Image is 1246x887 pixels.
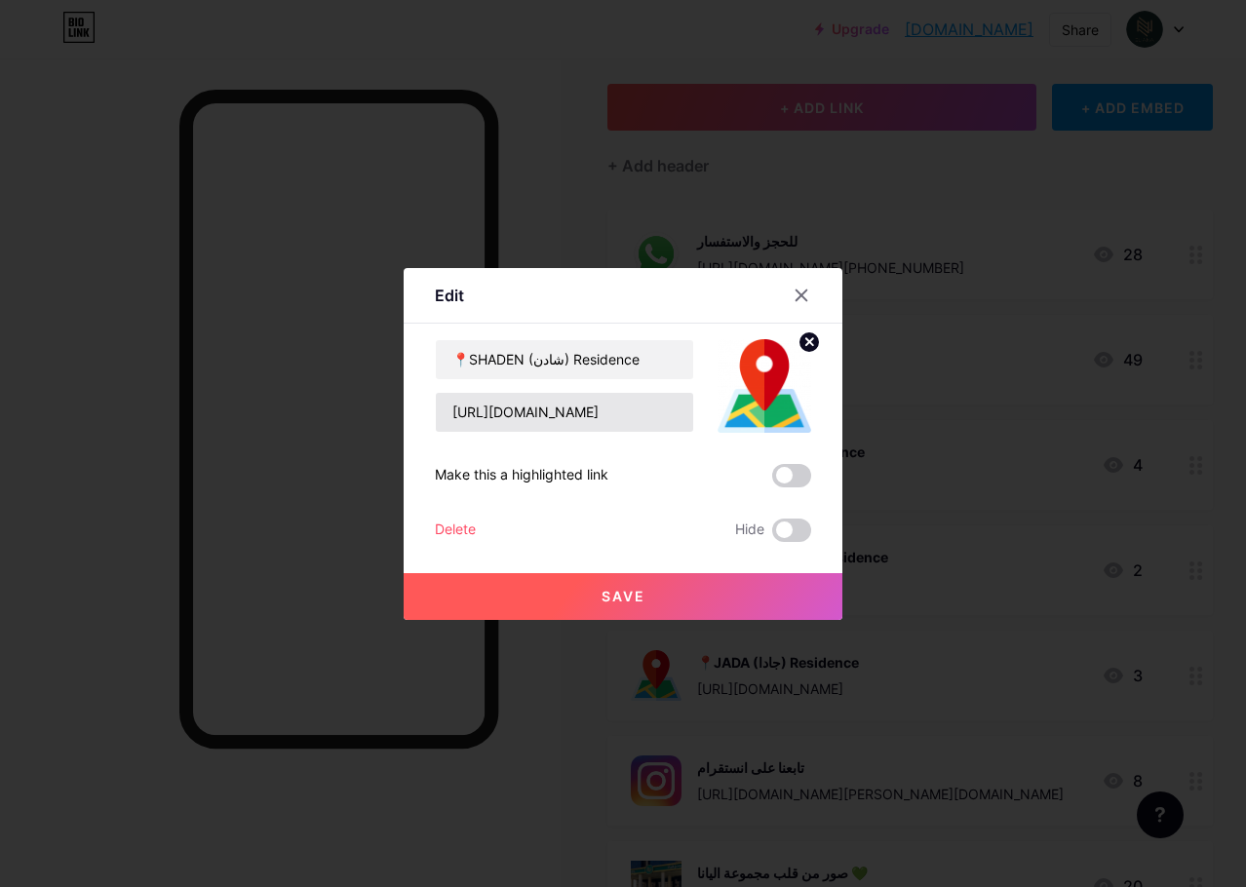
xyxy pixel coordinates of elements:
span: Save [602,588,645,604]
div: Edit [435,284,464,307]
span: Hide [735,519,764,542]
div: Make this a highlighted link [435,464,608,487]
input: Title [436,340,693,379]
div: Delete [435,519,476,542]
input: URL [436,393,693,432]
button: Save [404,573,842,620]
img: link_thumbnail [718,339,811,433]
